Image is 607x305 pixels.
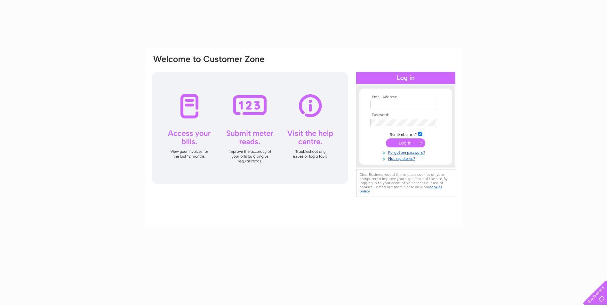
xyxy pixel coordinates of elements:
[386,138,425,147] input: Submit
[370,155,443,161] a: Not registered?
[369,95,443,99] th: Email Address:
[369,113,443,117] th: Password:
[369,131,443,137] td: Remember me?
[360,185,442,193] a: cookies policy
[370,149,443,155] a: Forgotten password?
[356,169,455,197] div: Clear Business would like to place cookies on your computer to improve your experience of the sit...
